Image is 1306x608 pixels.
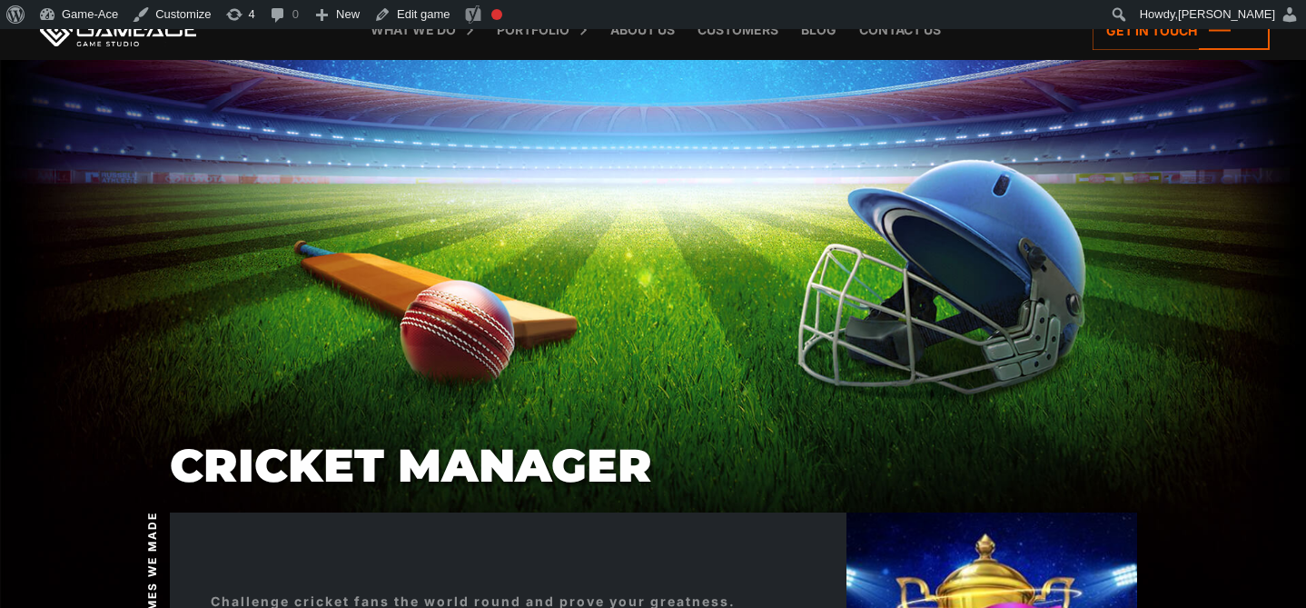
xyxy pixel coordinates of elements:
a: Get in touch [1093,11,1270,50]
div: Focus keyphrase not set [491,9,502,20]
h1: Cricket Manager [170,441,1137,491]
span: [PERSON_NAME] [1178,7,1275,21]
